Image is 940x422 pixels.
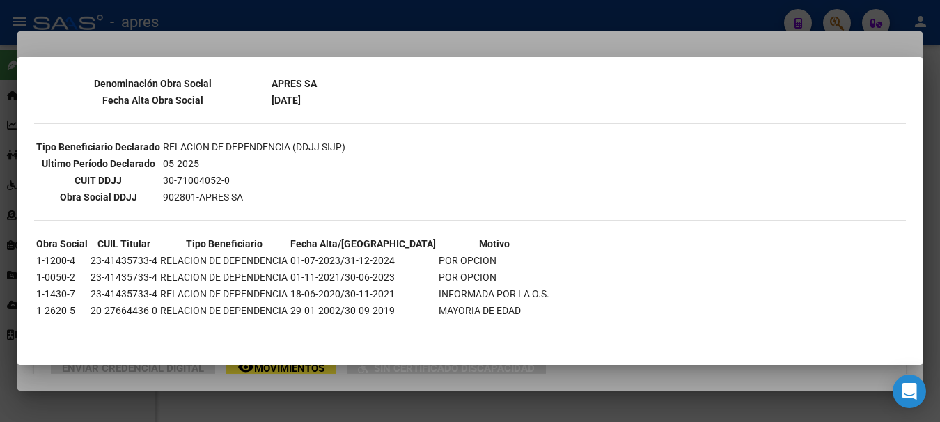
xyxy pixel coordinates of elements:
th: Motivo [438,236,550,251]
th: Denominación Obra Social [36,76,269,91]
td: RELACION DE DEPENDENCIA [159,269,288,285]
b: APRES SA [272,78,317,89]
td: RELACION DE DEPENDENCIA [159,303,288,318]
td: 05-2025 [162,156,346,171]
td: POR OPCION [438,269,550,285]
td: POR OPCION [438,253,550,268]
td: RELACION DE DEPENDENCIA (DDJJ SIJP) [162,139,346,155]
td: 18-06-2020/30-11-2021 [290,286,437,302]
td: 23-41435733-4 [90,269,158,285]
td: 902801-APRES SA [162,189,346,205]
td: RELACION DE DEPENDENCIA [159,253,288,268]
td: 30-71004052-0 [162,173,346,188]
th: CUIT DDJJ [36,173,161,188]
td: 01-07-2023/31-12-2024 [290,253,437,268]
th: Fecha Alta/[GEOGRAPHIC_DATA] [290,236,437,251]
th: Ultimo Período Declarado [36,156,161,171]
th: Fecha Alta Obra Social [36,93,269,108]
td: 29-01-2002/30-09-2019 [290,303,437,318]
th: Tipo Beneficiario Declarado [36,139,161,155]
div: Open Intercom Messenger [893,375,926,408]
td: 1-1430-7 [36,286,88,302]
td: 1-0050-2 [36,269,88,285]
td: RELACION DE DEPENDENCIA [159,286,288,302]
td: 01-11-2021/30-06-2023 [290,269,437,285]
td: MAYORIA DE EDAD [438,303,550,318]
td: 23-41435733-4 [90,286,158,302]
th: Obra Social DDJJ [36,189,161,205]
th: Obra Social [36,236,88,251]
td: 1-1200-4 [36,253,88,268]
b: [DATE] [272,95,301,106]
td: INFORMADA POR LA O.S. [438,286,550,302]
th: Tipo Beneficiario [159,236,288,251]
td: 23-41435733-4 [90,253,158,268]
td: 20-27664436-0 [90,303,158,318]
td: 1-2620-5 [36,303,88,318]
th: CUIL Titular [90,236,158,251]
